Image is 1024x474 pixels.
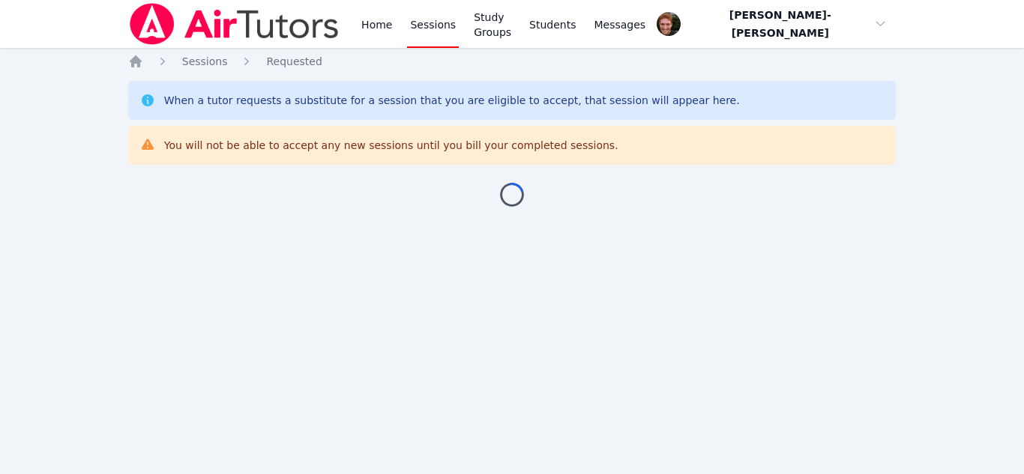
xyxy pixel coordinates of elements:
nav: Breadcrumb [128,54,897,69]
span: Messages [594,17,646,32]
span: Sessions [182,55,228,67]
img: Air Tutors [128,3,340,45]
a: Requested [266,54,322,69]
div: When a tutor requests a substitute for a session that you are eligible to accept, that session wi... [164,93,740,108]
div: You will not be able to accept any new sessions until you bill your completed sessions. [164,138,618,153]
a: Sessions [182,54,228,69]
span: Requested [266,55,322,67]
